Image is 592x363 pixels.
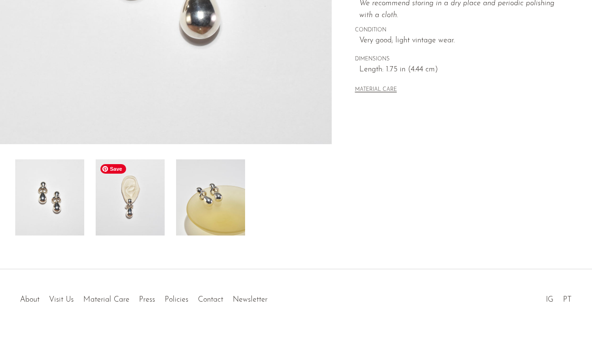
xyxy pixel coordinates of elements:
a: Contact [198,296,223,304]
img: Sculptural Teardrop Earrings [96,159,165,235]
a: Material Care [83,296,129,304]
span: CONDITION [355,26,569,35]
span: Save [100,164,126,174]
a: Policies [165,296,188,304]
ul: Quick links [15,288,272,306]
img: Sculptural Teardrop Earrings [15,159,84,235]
a: Visit Us [49,296,74,304]
a: PT [563,296,572,304]
ul: Social Medias [541,288,576,306]
span: Very good; light vintage wear. [359,35,569,47]
a: Press [139,296,155,304]
span: DIMENSIONS [355,55,569,64]
button: MATERIAL CARE [355,87,397,94]
span: Length: 1.75 in (4.44 cm) [359,64,569,76]
a: About [20,296,39,304]
img: Sculptural Teardrop Earrings [176,159,245,235]
a: IG [546,296,553,304]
